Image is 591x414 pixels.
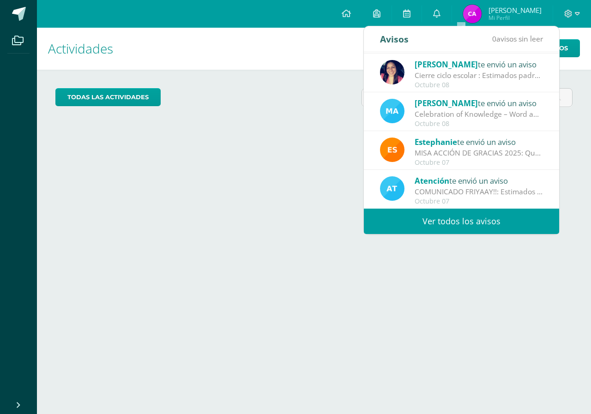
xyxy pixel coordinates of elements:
[48,28,580,70] h1: Actividades
[55,88,161,106] a: todas las Actividades
[415,148,543,158] div: MISA ACCIÓN DE GRACIAS 2025: Queridas Familias BSJ, un gusto saludarles. Mañana tendremos una San...
[488,14,542,22] span: Mi Perfil
[415,98,478,108] span: [PERSON_NAME]
[492,34,496,44] span: 0
[415,186,543,197] div: COMUNICADO FRIYAAY!!: Estimados padres de familia. Reciban un cordial saludo. Por este medio les ...
[415,59,478,70] span: [PERSON_NAME]
[488,6,542,15] span: [PERSON_NAME]
[415,70,543,81] div: Cierre ciclo escolar : Estimados padres de familia, compartirmos información importante sobre nue...
[362,89,572,107] input: Busca una actividad próxima aquí...
[380,26,409,52] div: Avisos
[415,198,543,205] div: Octubre 07
[380,176,404,201] img: 9fc725f787f6a993fc92a288b7a8b70c.png
[415,136,543,148] div: te envió un aviso
[380,60,404,84] img: 7118ac30b0313437625b59fc2ffd5a9e.png
[415,175,449,186] span: Atención
[415,137,457,147] span: Estephanie
[463,5,482,23] img: 386326765ab7d4a173a90e2fe536d655.png
[492,34,543,44] span: avisos sin leer
[415,120,543,128] div: Octubre 08
[415,159,543,167] div: Octubre 07
[415,81,543,89] div: Octubre 08
[415,174,543,186] div: te envió un aviso
[415,97,543,109] div: te envió un aviso
[380,138,404,162] img: 4ba0fbdb24318f1bbd103ebd070f4524.png
[364,209,559,234] a: Ver todos los avisos
[415,109,543,120] div: Celebration of Knowledge – Word and Sentence Study: Dear Families and Students, We’re excited to ...
[380,99,404,123] img: 51297686cd001f20f1b4136f7b1f914a.png
[415,58,543,70] div: te envió un aviso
